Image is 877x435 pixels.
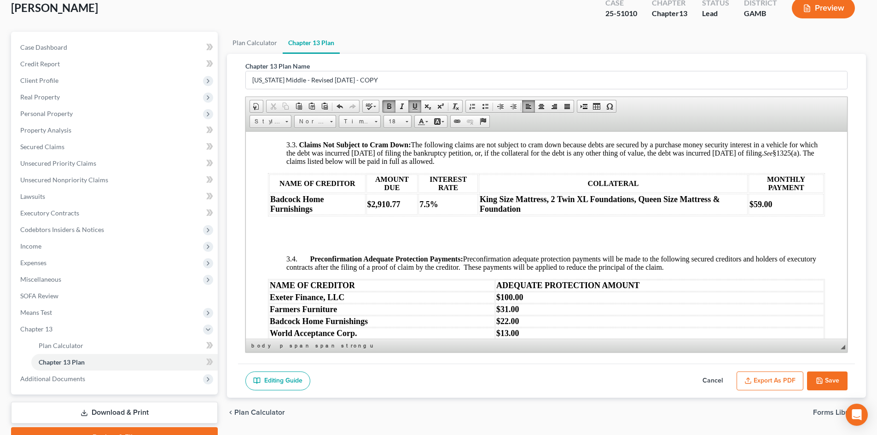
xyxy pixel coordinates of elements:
[11,402,218,423] a: Download & Print
[737,371,803,391] button: Export as PDF
[590,100,603,112] a: Table
[813,409,866,416] button: Forms Library chevron_right
[20,143,64,151] span: Secured Claims
[250,197,273,206] strong: $13.00
[603,100,616,112] a: Insert Special Character
[20,159,96,167] span: Unsecured Priority Claims
[339,341,367,350] a: strong element
[561,100,574,112] a: Justify
[333,100,346,112] a: Undo
[451,116,464,128] a: Link
[383,115,412,128] a: 18
[577,100,590,112] a: Insert Page Break for Printing
[314,341,338,350] a: span element
[20,76,58,84] span: Client Profile
[250,116,282,128] span: Styles
[368,341,374,350] a: u element
[744,8,777,19] div: GAMB
[245,61,310,71] label: Chapter 13 Plan Name
[20,60,60,68] span: Credit Report
[31,337,218,354] a: Plan Calculator
[415,116,431,128] a: Text Color
[246,71,847,89] input: Enter name...
[39,342,83,349] span: Plan Calculator
[13,188,218,205] a: Lawsuits
[408,100,421,112] a: Underline
[466,100,479,112] a: Insert/Remove Numbered List
[20,375,85,383] span: Additional Documents
[20,275,61,283] span: Miscellaneous
[339,116,372,128] span: Times New Roman
[20,110,73,117] span: Personal Property
[813,409,859,416] span: Forms Library
[24,197,111,206] strong: World Acceptance Corp.
[13,172,218,188] a: Unsecured Nonpriority Claims
[20,259,46,267] span: Expenses
[250,161,278,170] strong: $100.00
[278,341,287,350] a: p element
[246,132,847,339] iframe: Rich Text Editor, document-ckeditor
[24,185,122,194] strong: Badcock Home Furnishings
[11,1,98,14] span: [PERSON_NAME]
[250,115,291,128] a: Styles
[384,116,402,128] span: 18
[267,100,279,112] a: Cut
[13,288,218,304] a: SOFA Review
[283,32,340,54] a: Chapter 13 Plan
[227,409,234,416] i: chevron_left
[20,192,45,200] span: Lawsuits
[363,100,379,112] a: Spell Checker
[652,8,687,19] div: Chapter
[522,100,535,112] a: Align Left
[20,209,79,217] span: Executory Contracts
[679,9,687,17] span: 13
[24,173,91,182] strong: Farmers Furniture
[339,115,381,128] a: Times New Roman
[13,155,218,172] a: Unsecured Priority Claims
[279,100,292,112] a: Copy
[13,122,218,139] a: Property Analysis
[20,176,108,184] span: Unsecured Nonpriority Claims
[395,100,408,112] a: Italic
[464,116,476,128] a: Unlink
[227,409,285,416] button: chevron_left Plan Calculator
[434,100,447,112] a: Superscript
[250,149,394,158] span: ADEQUATE PROTECTION AMOUNT
[20,308,52,316] span: Means Test
[294,115,336,128] a: Normal
[535,100,548,112] a: Center
[20,93,60,101] span: Real Property
[702,8,729,19] div: Lead
[346,100,359,112] a: Redo
[494,100,507,112] a: Decrease Indent
[479,100,492,112] a: Insert/Remove Bulleted List
[13,139,218,155] a: Secured Claims
[250,173,273,182] strong: $31.00
[605,8,637,19] div: 25-51010
[548,100,561,112] a: Align Right
[20,325,52,333] span: Chapter 13
[39,358,85,366] span: Chapter 13 Plan
[476,116,489,128] a: Anchor
[292,100,305,112] a: Paste
[13,39,218,56] a: Case Dashboard
[227,32,283,54] a: Plan Calculator
[24,161,99,170] strong: Exeter Finance, LLC
[807,371,848,391] button: Save
[234,409,285,416] span: Plan Calculator
[245,371,310,391] a: Editing Guide
[421,100,434,112] a: Subscript
[841,345,845,349] span: Resize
